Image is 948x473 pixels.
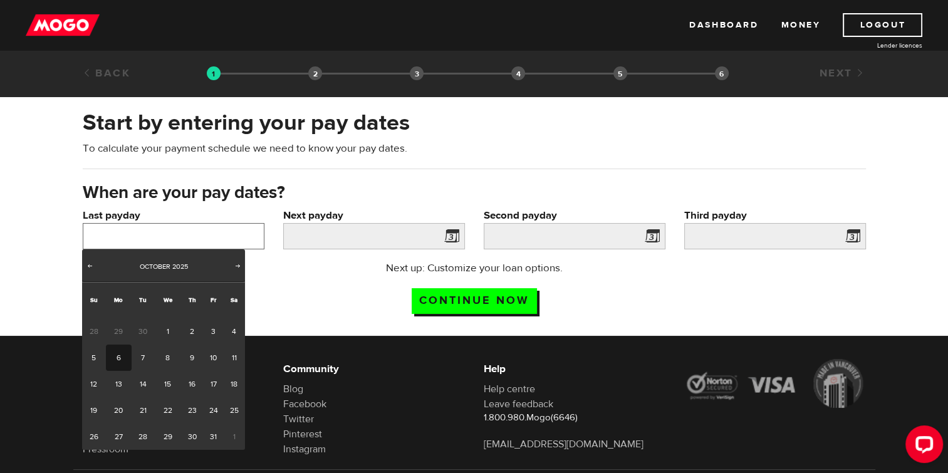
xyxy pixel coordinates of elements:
[350,261,598,276] p: Next up: Customize your loan options.
[82,345,105,371] a: 5
[684,208,866,223] label: Third payday
[484,208,665,223] label: Second payday
[82,424,105,450] a: 26
[106,397,132,424] a: 20
[155,397,180,424] a: 22
[283,361,465,377] h6: Community
[90,296,98,304] span: Sunday
[204,397,224,424] a: 24
[233,261,243,271] span: Next
[83,183,866,203] h3: When are your pay dates?
[139,296,147,304] span: Tuesday
[223,345,245,371] a: 11
[819,66,865,80] a: Next
[204,424,224,450] a: 31
[828,41,922,50] a: Lender licences
[223,424,245,450] span: 1
[106,424,132,450] a: 27
[684,359,866,408] img: legal-icons-92a2ffecb4d32d839781d1b4e4802d7b.png
[223,397,245,424] a: 25
[223,371,245,397] a: 18
[132,345,155,371] a: 7
[155,318,180,345] a: 1
[283,413,314,425] a: Twitter
[283,208,465,223] label: Next payday
[140,262,170,271] span: October
[172,262,188,271] span: 2025
[83,443,128,455] a: Pressroom
[231,296,237,304] span: Saturday
[211,296,216,304] span: Friday
[83,110,866,136] h2: Start by entering your pay dates
[106,371,132,397] a: 13
[132,397,155,424] a: 21
[232,261,244,273] a: Next
[106,345,132,371] a: 6
[114,296,123,304] span: Monday
[189,296,196,304] span: Thursday
[164,296,172,304] span: Wednesday
[204,371,224,397] a: 17
[106,318,132,345] span: 29
[204,345,224,371] a: 10
[83,208,264,223] label: Last payday
[180,371,204,397] a: 16
[283,428,322,440] a: Pinterest
[204,318,224,345] a: 3
[26,13,100,37] img: mogo_logo-11ee424be714fa7cbb0f0f49df9e16ec.png
[484,383,535,395] a: Help centre
[83,261,96,273] a: Prev
[180,345,204,371] a: 9
[484,412,665,424] p: 1.800.980.Mogo(6646)
[82,318,105,345] span: 28
[412,288,537,314] input: Continue now
[689,13,758,37] a: Dashboard
[132,371,155,397] a: 14
[132,318,155,345] span: 30
[895,420,948,473] iframe: LiveChat chat widget
[223,318,245,345] a: 4
[155,345,180,371] a: 8
[83,66,131,80] a: Back
[484,398,553,410] a: Leave feedback
[82,371,105,397] a: 12
[82,397,105,424] a: 19
[283,383,303,395] a: Blog
[85,261,95,271] span: Prev
[283,398,326,410] a: Facebook
[155,424,180,450] a: 29
[132,424,155,450] a: 28
[180,424,204,450] a: 30
[207,66,221,80] img: transparent-188c492fd9eaac0f573672f40bb141c2.gif
[843,13,922,37] a: Logout
[83,141,866,156] p: To calculate your payment schedule we need to know your pay dates.
[781,13,820,37] a: Money
[180,397,204,424] a: 23
[155,371,180,397] a: 15
[484,361,665,377] h6: Help
[484,438,643,450] a: [EMAIL_ADDRESS][DOMAIN_NAME]
[283,443,326,455] a: Instagram
[180,318,204,345] a: 2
